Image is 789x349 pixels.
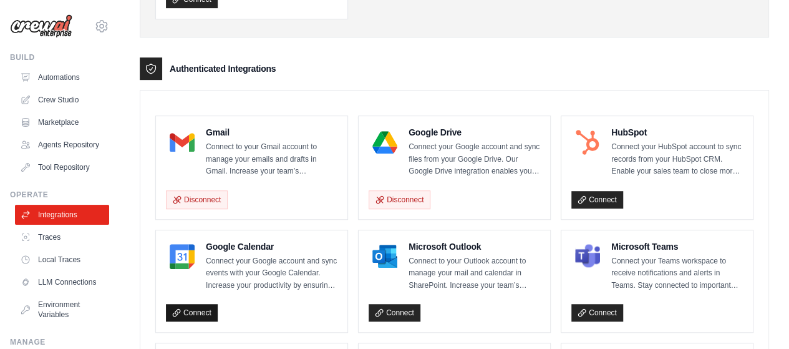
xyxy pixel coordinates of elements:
img: Logo [10,14,72,38]
a: LLM Connections [15,272,109,292]
a: Automations [15,67,109,87]
a: Agents Repository [15,135,109,155]
a: Local Traces [15,250,109,270]
h4: Google Drive [409,126,540,139]
a: Connect [369,304,420,322]
div: Widget de chat [727,289,789,349]
p: Connect your Google account and sync files from your Google Drive. Our Google Drive integration e... [409,141,540,178]
div: Operate [10,190,109,200]
a: Marketplace [15,112,109,132]
iframe: Chat Widget [727,289,789,349]
a: Tool Repository [15,157,109,177]
a: Connect [571,304,623,322]
h4: HubSpot [611,126,743,139]
h4: Microsoft Outlook [409,240,540,253]
h4: Microsoft Teams [611,240,743,253]
p: Connect your Google account and sync events with your Google Calendar. Increase your productivity... [206,255,337,292]
div: Build [10,52,109,62]
p: Connect to your Gmail account to manage your emails and drafts in Gmail. Increase your team’s pro... [206,141,337,178]
button: Disconnect [369,190,430,209]
p: Connect your HubSpot account to sync records from your HubSpot CRM. Enable your sales team to clo... [611,141,743,178]
a: Integrations [15,205,109,225]
div: Manage [10,337,109,347]
a: Crew Studio [15,90,109,110]
h4: Google Calendar [206,240,337,253]
button: Disconnect [166,190,228,209]
img: Gmail Logo [170,130,195,155]
img: Microsoft Outlook Logo [372,244,397,269]
a: Environment Variables [15,295,109,325]
a: Connect [571,191,623,209]
p: Connect to your Outlook account to manage your mail and calendar in SharePoint. Increase your tea... [409,255,540,292]
img: Google Drive Logo [372,130,397,155]
h4: Gmail [206,126,337,139]
a: Traces [15,227,109,247]
p: Connect your Teams workspace to receive notifications and alerts in Teams. Stay connected to impo... [611,255,743,292]
img: HubSpot Logo [575,130,600,155]
img: Google Calendar Logo [170,244,195,269]
h3: Authenticated Integrations [170,62,276,75]
a: Connect [166,304,218,322]
img: Microsoft Teams Logo [575,244,600,269]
